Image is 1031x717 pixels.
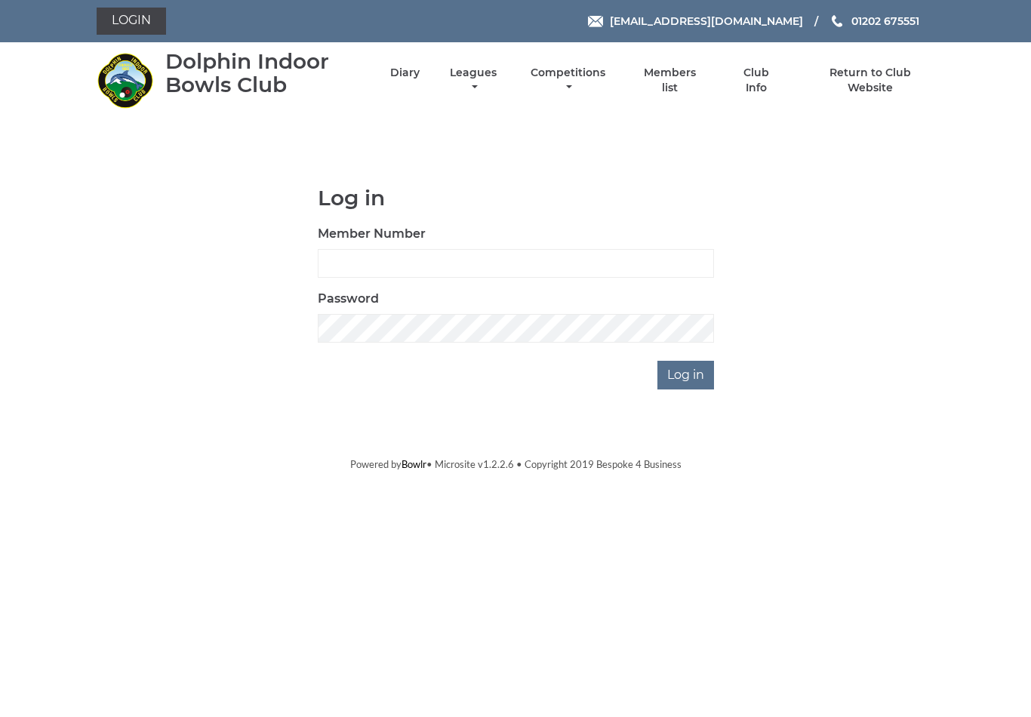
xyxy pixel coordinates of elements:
[165,50,364,97] div: Dolphin Indoor Bowls Club
[610,14,803,28] span: [EMAIL_ADDRESS][DOMAIN_NAME]
[97,52,153,109] img: Dolphin Indoor Bowls Club
[832,15,842,27] img: Phone us
[402,458,426,470] a: Bowlr
[657,361,714,389] input: Log in
[588,16,603,27] img: Email
[588,13,803,29] a: Email [EMAIL_ADDRESS][DOMAIN_NAME]
[318,225,426,243] label: Member Number
[446,66,500,95] a: Leagues
[350,458,682,470] span: Powered by • Microsite v1.2.2.6 • Copyright 2019 Bespoke 4 Business
[807,66,934,95] a: Return to Club Website
[636,66,705,95] a: Members list
[527,66,609,95] a: Competitions
[318,186,714,210] h1: Log in
[390,66,420,80] a: Diary
[97,8,166,35] a: Login
[318,290,379,308] label: Password
[851,14,919,28] span: 01202 675551
[829,13,919,29] a: Phone us 01202 675551
[731,66,780,95] a: Club Info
